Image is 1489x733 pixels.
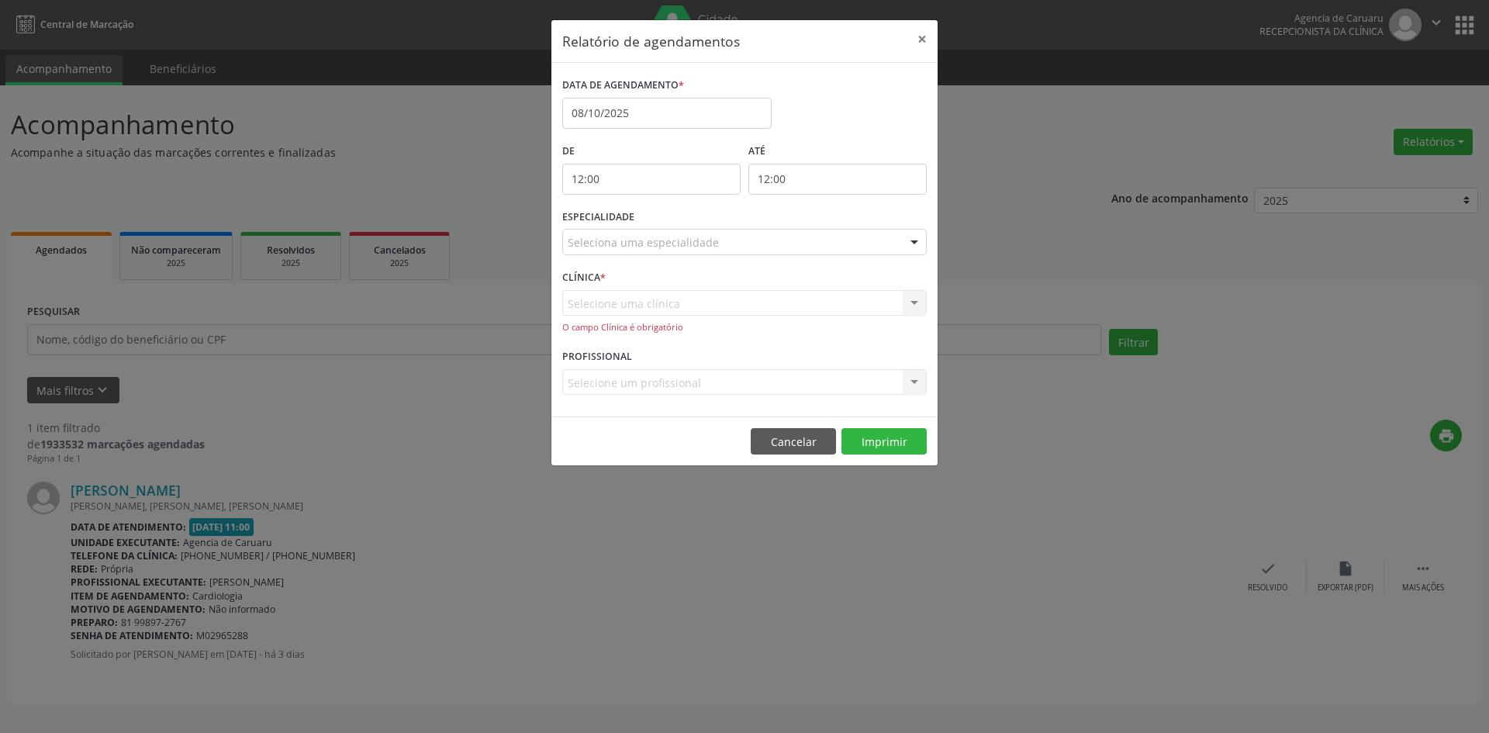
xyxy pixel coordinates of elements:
[748,140,927,164] label: ATÉ
[562,74,684,98] label: DATA DE AGENDAMENTO
[562,321,927,334] div: O campo Clínica é obrigatório
[907,20,938,58] button: Close
[562,98,772,129] input: Selecione uma data ou intervalo
[562,206,634,230] label: ESPECIALIDADE
[562,164,741,195] input: Selecione o horário inicial
[748,164,927,195] input: Selecione o horário final
[568,234,719,251] span: Seleciona uma especialidade
[841,428,927,455] button: Imprimir
[562,140,741,164] label: De
[751,428,836,455] button: Cancelar
[562,266,606,290] label: CLÍNICA
[562,345,632,369] label: PROFISSIONAL
[562,31,740,51] h5: Relatório de agendamentos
